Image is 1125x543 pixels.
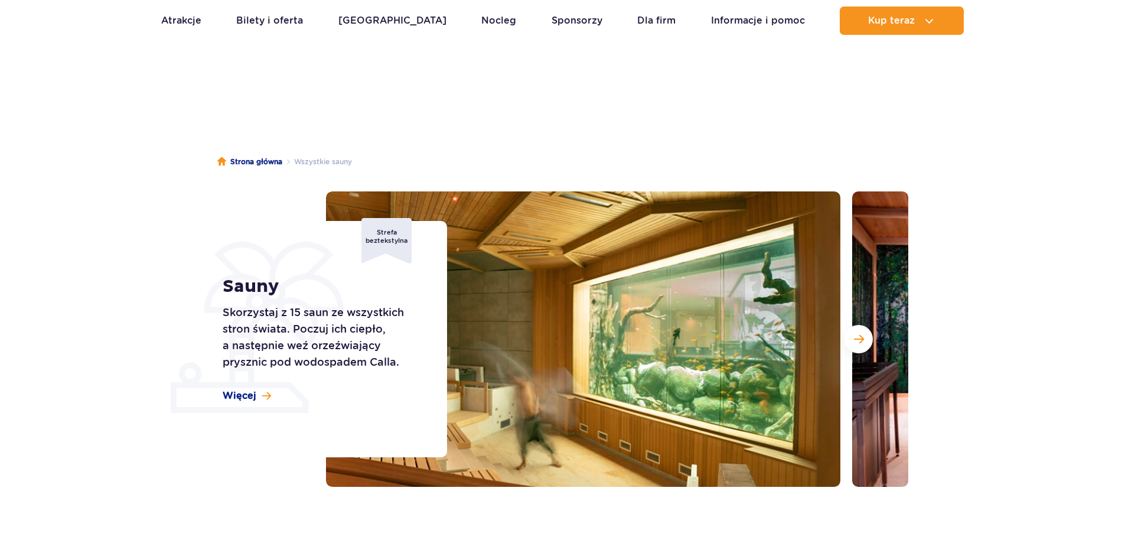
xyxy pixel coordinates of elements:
[223,304,420,370] p: Skorzystaj z 15 saun ze wszystkich stron świata. Poczuj ich ciepło, a następnie weź orzeźwiający ...
[637,6,676,35] a: Dla firm
[223,389,256,402] span: Więcej
[711,6,805,35] a: Informacje i pomoc
[282,156,352,168] li: Wszystkie sauny
[481,6,516,35] a: Nocleg
[161,6,201,35] a: Atrakcje
[844,325,873,353] button: Następny slajd
[868,15,915,26] span: Kup teraz
[217,156,282,168] a: Strona główna
[552,6,602,35] a: Sponsorzy
[361,218,412,264] div: Strefa beztekstylna
[840,6,964,35] button: Kup teraz
[223,276,420,297] h1: Sauny
[223,389,271,402] a: Więcej
[326,191,840,487] img: Sauna w strefie Relax z dużym akwarium na ścianie, przytulne wnętrze i drewniane ławki
[338,6,446,35] a: [GEOGRAPHIC_DATA]
[236,6,303,35] a: Bilety i oferta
